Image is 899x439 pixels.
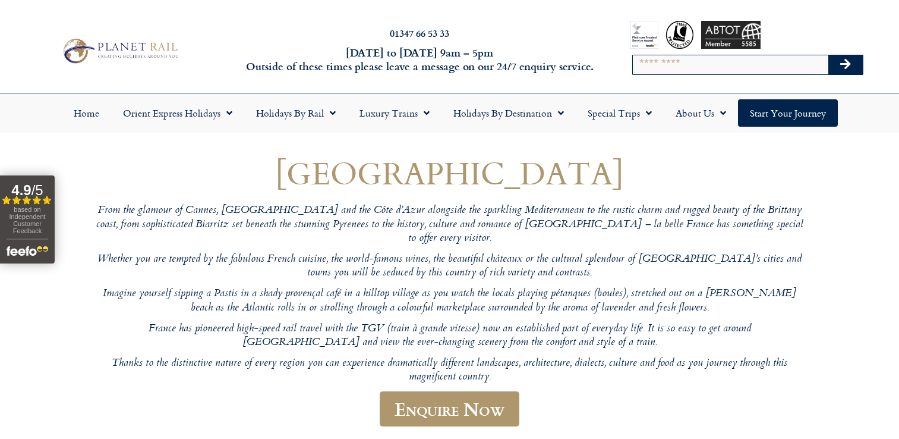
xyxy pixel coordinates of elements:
[380,391,519,427] a: Enquire Now
[441,99,576,127] a: Holidays by Destination
[390,26,449,40] a: 01347 66 53 33
[93,322,806,350] p: France has pioneered high-speed rail travel with the TGV (train à grande vitesse) now an establis...
[348,99,441,127] a: Luxury Trains
[58,36,181,66] img: Planet Rail Train Holidays Logo
[93,253,806,281] p: Whether you are tempted by the fabulous French cuisine, the world-famous wines, the beautiful châ...
[738,99,838,127] a: Start your Journey
[93,287,806,315] p: Imagine yourself sipping a Pastis in a shady provençal café in a hilltop village as you watch the...
[664,99,738,127] a: About Us
[828,55,863,74] button: Search
[93,204,806,246] p: From the glamour of Cannes, [GEOGRAPHIC_DATA] and the Côte d’Azur alongside the sparkling Mediter...
[576,99,664,127] a: Special Trips
[93,357,806,385] p: Thanks to the distinctive nature of every region you can experience dramatically different landsc...
[93,155,806,190] h1: [GEOGRAPHIC_DATA]
[242,46,596,74] h6: [DATE] to [DATE] 9am – 5pm Outside of these times please leave a message on our 24/7 enquiry serv...
[111,99,244,127] a: Orient Express Holidays
[62,99,111,127] a: Home
[6,99,893,127] nav: Menu
[244,99,348,127] a: Holidays by Rail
